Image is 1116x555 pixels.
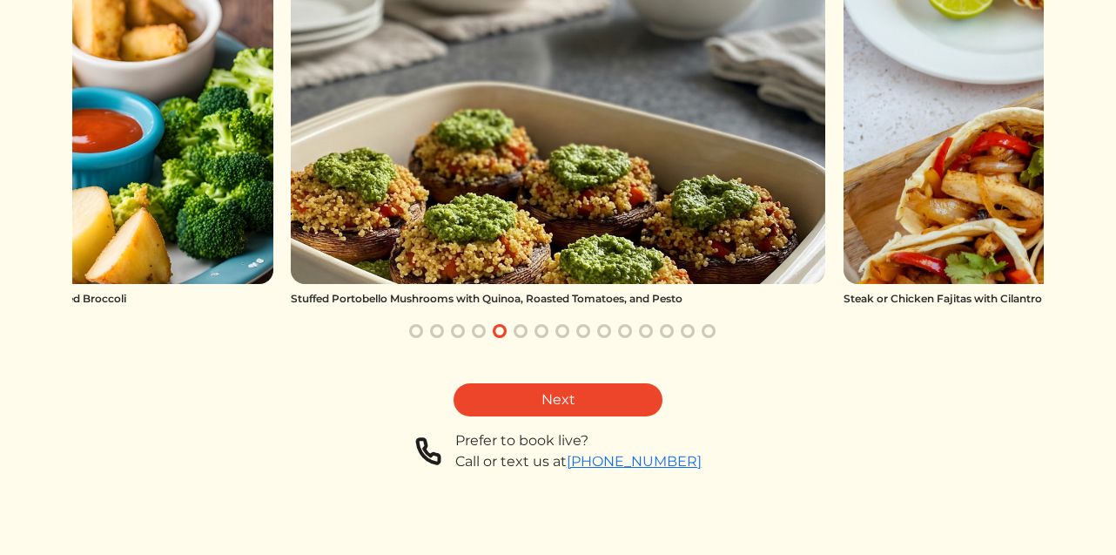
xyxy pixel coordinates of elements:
[567,453,702,470] a: [PHONE_NUMBER]
[415,430,441,472] img: phone-a8f1853615f4955a6c6381654e1c0f7430ed919b147d78756318837811cda3a7.svg
[455,451,702,472] div: Call or text us at
[455,430,702,451] div: Prefer to book live?
[454,383,662,416] a: Next
[291,291,825,307] div: Stuffed Portobello Mushrooms with Quinoa, Roasted Tomatoes, and Pesto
